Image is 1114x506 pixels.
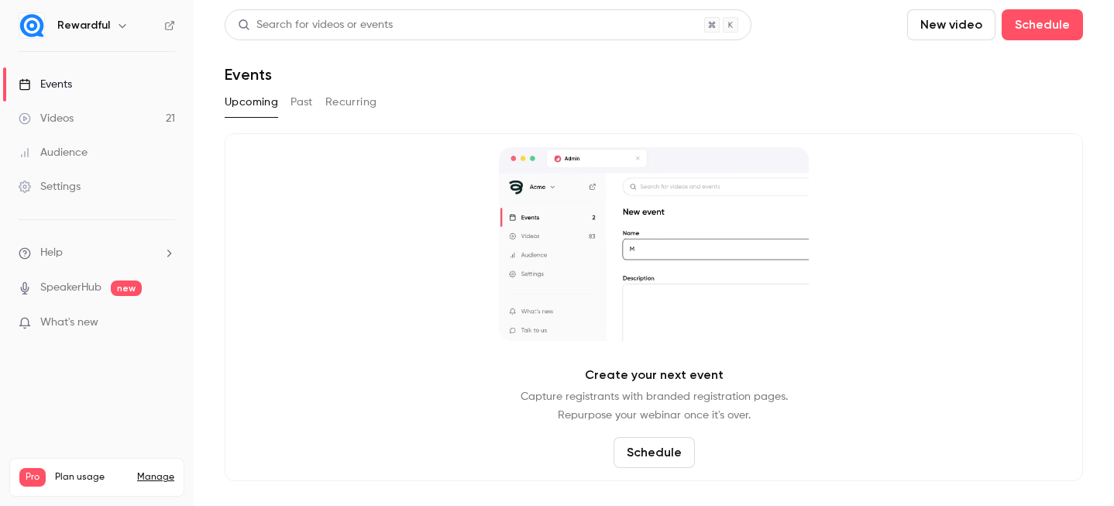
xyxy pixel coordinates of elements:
button: Schedule [614,437,695,468]
p: Capture registrants with branded registration pages. Repurpose your webinar once it's over. [521,387,788,425]
h6: Rewardful [57,18,110,33]
button: New video [907,9,995,40]
a: SpeakerHub [40,280,101,296]
h1: Events [225,65,272,84]
span: What's new [40,315,98,331]
span: Pro [19,468,46,487]
span: Plan usage [55,471,128,484]
button: Schedule [1002,9,1083,40]
div: Search for videos or events [238,17,393,33]
div: Settings [19,179,81,194]
p: Create your next event [585,366,724,384]
div: Events [19,77,72,92]
button: Past [291,90,313,115]
iframe: Noticeable Trigger [156,316,175,330]
a: Manage [137,471,174,484]
img: Rewardful [19,13,44,38]
span: new [111,281,142,296]
div: Audience [19,145,88,160]
span: Help [40,245,63,261]
li: help-dropdown-opener [19,245,175,261]
div: Videos [19,111,74,126]
button: Upcoming [225,90,278,115]
button: Recurring [325,90,377,115]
